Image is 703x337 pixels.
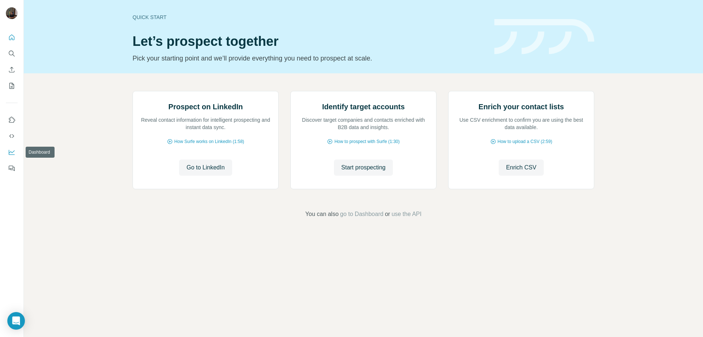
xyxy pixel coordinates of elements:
span: Start prospecting [341,163,386,172]
h2: Prospect on LinkedIn [168,102,243,112]
button: Use Surfe API [6,129,18,143]
span: How Surfe works on LinkedIn (1:58) [174,138,244,145]
img: banner [494,19,594,55]
h2: Enrich your contact lists [479,102,564,112]
button: Enrich CSV [499,160,544,176]
button: Use Surfe on LinkedIn [6,113,18,127]
button: Quick start [6,31,18,44]
button: Go to LinkedIn [179,160,232,176]
span: You can also [305,210,339,219]
p: Discover target companies and contacts enriched with B2B data and insights. [298,116,429,131]
div: Open Intercom Messenger [7,312,25,330]
span: How to upload a CSV (2:59) [498,138,552,145]
span: Enrich CSV [506,163,536,172]
button: Dashboard [6,146,18,159]
button: Start prospecting [334,160,393,176]
span: Go to LinkedIn [186,163,224,172]
button: My lists [6,79,18,92]
p: Reveal contact information for intelligent prospecting and instant data sync. [140,116,271,131]
button: use the API [391,210,421,219]
h1: Let’s prospect together [133,34,486,49]
button: Enrich CSV [6,63,18,76]
button: go to Dashboard [340,210,383,219]
span: or [385,210,390,219]
img: Avatar [6,7,18,19]
h2: Identify target accounts [322,102,405,112]
button: Feedback [6,162,18,175]
p: Pick your starting point and we’ll provide everything you need to prospect at scale. [133,53,486,63]
span: How to prospect with Surfe (1:30) [334,138,399,145]
button: Search [6,47,18,60]
p: Use CSV enrichment to confirm you are using the best data available. [456,116,587,131]
div: Quick start [133,14,486,21]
